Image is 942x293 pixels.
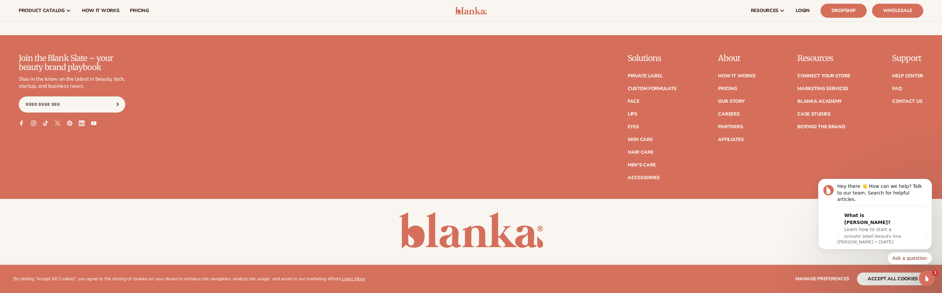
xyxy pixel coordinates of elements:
[797,54,850,63] p: Resources
[628,99,639,104] a: Face
[919,270,935,286] iframe: Intercom live chat
[628,125,639,129] a: Eyes
[797,99,842,104] a: Blanka Academy
[718,125,743,129] a: Partners
[13,276,365,282] p: By clicking "Accept All Cookies", you agree to the storing of cookies on your device to enhance s...
[628,163,656,167] a: Men's Care
[82,8,120,13] span: How It Works
[19,54,125,72] p: Join the Blank Slate – your beauty brand playbook
[718,86,737,91] a: Pricing
[455,7,487,15] img: logo
[751,8,778,13] span: resources
[797,74,850,78] a: Connect your store
[820,4,867,18] a: Dropship
[808,177,942,290] iframe: Intercom notifications message
[872,4,923,18] a: Wholesale
[628,137,652,142] a: Skin Care
[718,74,756,78] a: How It Works
[19,8,65,13] span: product catalog
[795,276,849,282] span: Manage preferences
[110,96,125,113] button: Subscribe
[797,125,846,129] a: Beyond the brand
[628,86,677,91] a: Custom formulate
[718,137,743,142] a: Affiliates
[628,150,653,155] a: Hair Care
[628,74,662,78] a: Private label
[718,112,739,117] a: Careers
[797,112,831,117] a: Case Studies
[795,273,849,285] button: Manage preferences
[628,54,677,63] p: Solutions
[892,99,922,104] a: Contact Us
[892,86,901,91] a: FAQ
[718,99,744,104] a: Our Story
[342,276,365,282] a: Learn More
[628,175,660,180] a: Accessories
[892,54,923,63] p: Support
[933,270,938,276] span: 2
[130,8,149,13] span: pricing
[628,112,637,117] a: Lips
[797,86,848,91] a: Marketing services
[19,76,125,90] p: Stay in the know on the latest in beauty, tech, startup, and business news.
[892,74,923,78] a: Help Center
[796,8,810,13] span: LOGIN
[718,54,756,63] p: About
